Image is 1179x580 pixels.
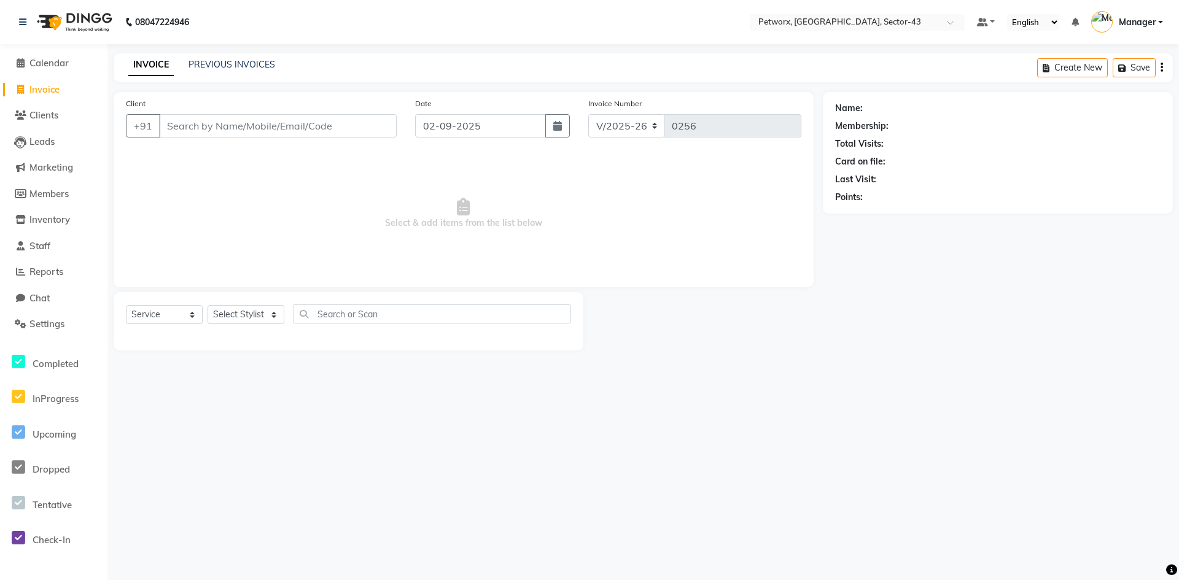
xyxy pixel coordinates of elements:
[31,5,115,39] img: logo
[126,114,160,137] button: +91
[3,135,104,149] a: Leads
[3,83,104,97] a: Invoice
[33,393,79,404] span: InProgress
[1037,58,1108,77] button: Create New
[128,54,174,76] a: INVOICE
[835,155,885,168] div: Card on file:
[3,265,104,279] a: Reports
[29,109,58,121] span: Clients
[29,214,70,225] span: Inventory
[3,317,104,331] a: Settings
[3,239,104,253] a: Staff
[29,188,69,199] span: Members
[1091,11,1113,33] img: Manager
[3,56,104,71] a: Calendar
[3,109,104,123] a: Clients
[415,98,432,109] label: Date
[29,292,50,304] span: Chat
[33,463,70,475] span: Dropped
[29,240,50,252] span: Staff
[1119,16,1156,29] span: Manager
[835,137,884,150] div: Total Visits:
[126,152,801,275] span: Select & add items from the list below
[29,57,69,69] span: Calendar
[33,358,79,369] span: Completed
[3,187,104,201] a: Members
[159,114,397,137] input: Search by Name/Mobile/Email/Code
[3,213,104,227] a: Inventory
[135,5,189,39] b: 08047224946
[29,161,73,173] span: Marketing
[3,161,104,175] a: Marketing
[189,59,275,70] a: PREVIOUS INVOICES
[29,136,55,147] span: Leads
[126,98,146,109] label: Client
[33,499,72,511] span: Tentative
[29,318,64,330] span: Settings
[588,98,642,109] label: Invoice Number
[835,191,863,204] div: Points:
[3,292,104,306] a: Chat
[835,120,889,133] div: Membership:
[29,266,63,277] span: Reports
[33,428,76,440] span: Upcoming
[29,83,60,95] span: Invoice
[835,173,876,186] div: Last Visit:
[294,304,571,323] input: Search or Scan
[835,102,863,115] div: Name:
[1113,58,1156,77] button: Save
